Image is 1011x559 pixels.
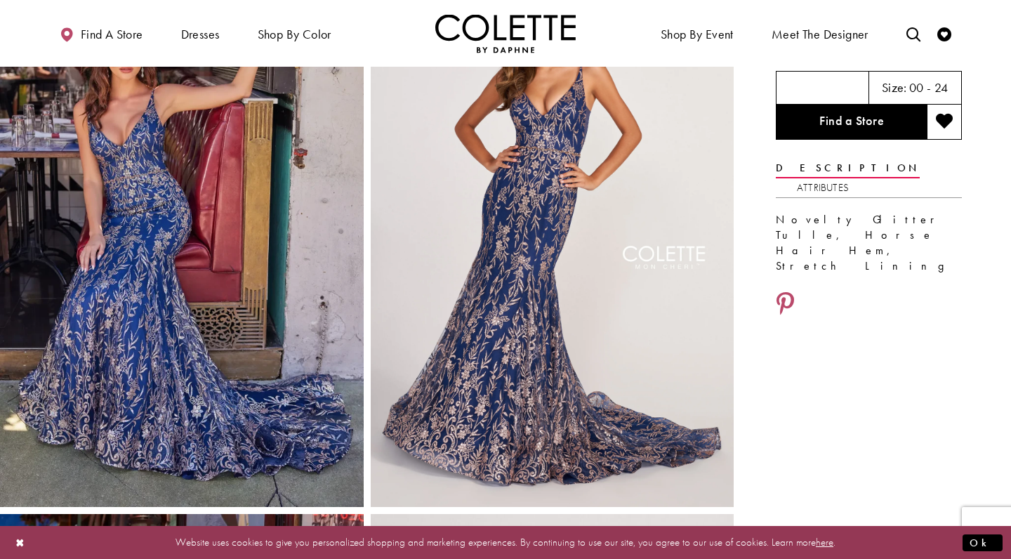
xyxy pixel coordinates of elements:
a: Share using Pinterest - Opens in new tab [776,291,795,318]
span: Shop by color [258,27,331,41]
button: Close Dialog [8,530,32,555]
button: Add to wishlist [927,105,962,140]
span: Find a store [81,27,143,41]
a: Check Wishlist [934,14,955,53]
div: Novelty Glitter Tulle, Horse Hair Hem, Stretch Lining [776,212,962,274]
h5: 00 - 24 [909,81,949,95]
span: Shop By Event [661,27,734,41]
span: Dresses [181,27,220,41]
a: Description [776,158,920,178]
span: Size: [882,79,907,96]
a: Find a Store [776,105,927,140]
a: Meet the designer [768,14,872,53]
span: Shop by color [254,14,335,53]
img: Colette by Daphne [435,14,576,53]
span: Shop By Event [657,14,737,53]
a: Toggle search [903,14,924,53]
button: Submit Dialog [963,534,1003,551]
a: Visit Home Page [435,14,576,53]
a: Find a store [56,14,146,53]
span: Dresses [178,14,223,53]
a: here [816,535,833,549]
span: Meet the designer [772,27,868,41]
p: Website uses cookies to give you personalized shopping and marketing experiences. By continuing t... [101,533,910,552]
a: Attributes [797,178,849,198]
